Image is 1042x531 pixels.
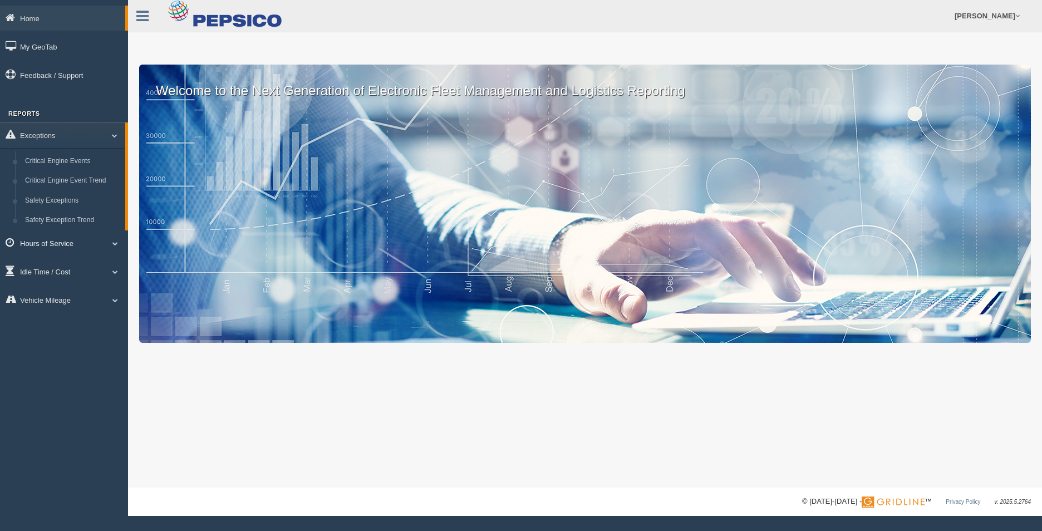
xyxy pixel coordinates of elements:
a: Safety Exception Trend [20,210,125,230]
img: Gridline [862,496,925,508]
div: © [DATE]-[DATE] - ™ [802,496,1031,508]
a: Privacy Policy [946,499,980,505]
span: v. 2025.5.2764 [995,499,1031,505]
a: Critical Engine Events [20,151,125,171]
a: Critical Engine Event Trend [20,171,125,191]
p: Welcome to the Next Generation of Electronic Fleet Management and Logistics Reporting [139,65,1031,100]
a: Safety Exceptions [20,191,125,211]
